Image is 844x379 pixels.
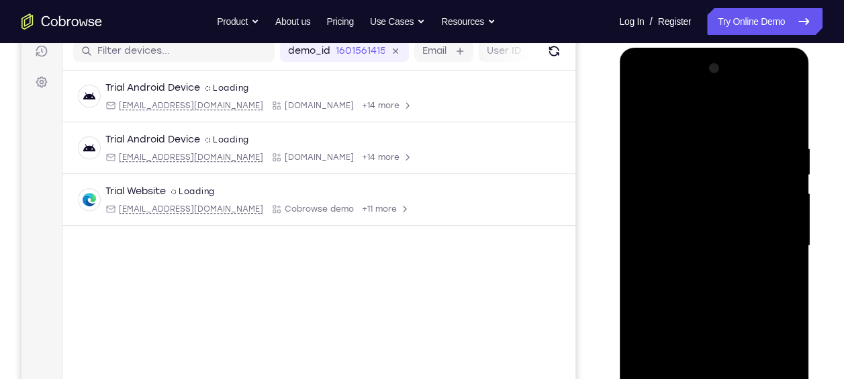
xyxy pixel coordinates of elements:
[8,39,32,63] a: Sessions
[41,174,554,226] div: Open device details
[84,133,179,146] div: Trial Android Device
[649,13,652,30] span: /
[97,152,242,163] span: android@example.com
[250,204,332,214] div: App
[522,40,543,62] button: Refresh
[84,100,242,111] div: Email
[263,152,332,163] span: Cobrowse.io
[84,204,242,214] div: Email
[217,8,259,35] button: Product
[21,13,102,30] a: Go to the home page
[263,100,332,111] span: Cobrowse.io
[340,204,375,214] span: +11 more
[250,152,332,163] div: App
[340,100,378,111] span: +14 more
[184,134,228,145] div: Loading
[263,204,332,214] span: Cobrowse demo
[52,8,125,30] h1: Connect
[97,100,242,111] span: android@example.com
[401,44,425,58] label: Email
[658,8,691,35] a: Register
[84,152,242,163] div: Email
[326,8,353,35] a: Pricing
[465,44,500,58] label: User ID
[41,122,554,174] div: Open device details
[370,8,425,35] button: Use Cases
[41,71,554,122] div: Open device details
[267,44,309,58] label: demo_id
[84,81,179,95] div: Trial Android Device
[275,8,310,35] a: About us
[619,8,644,35] a: Log In
[84,185,144,198] div: Trial Website
[441,8,496,35] button: Resources
[340,152,378,163] span: +14 more
[184,83,228,93] div: Loading
[150,186,193,197] div: Loading
[97,204,242,214] span: web@example.com
[76,44,245,58] input: Filter devices...
[250,100,332,111] div: App
[8,8,32,32] a: Connect
[8,70,32,94] a: Settings
[707,8,823,35] a: Try Online Demo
